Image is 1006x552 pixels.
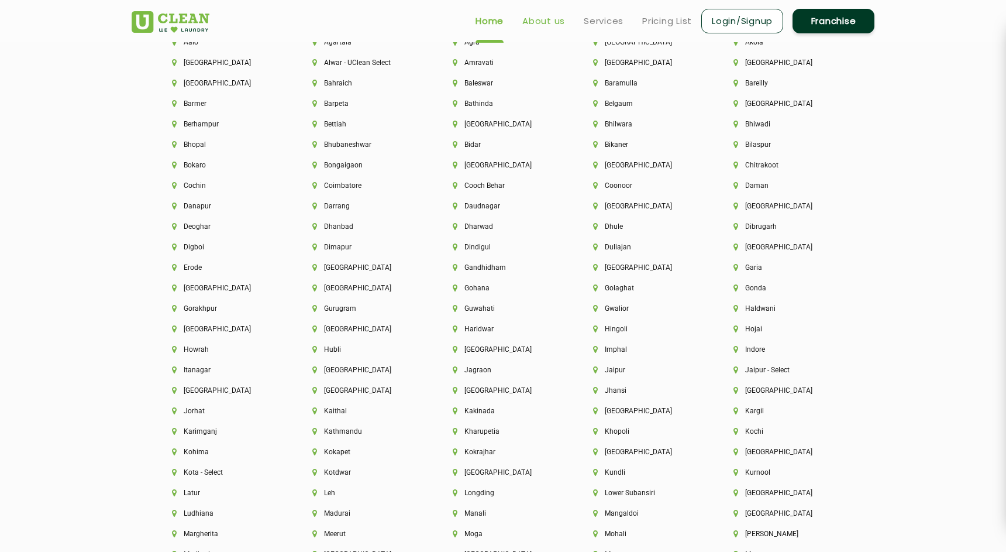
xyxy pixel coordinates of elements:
li: Madurai [312,509,413,517]
li: Dhanbad [312,222,413,231]
li: Lower Subansiri [593,489,694,497]
li: Jorhat [172,407,273,415]
li: Belgaum [593,100,694,108]
li: Howrah [172,345,273,354]
li: Leh [312,489,413,497]
a: About us [522,14,565,28]
li: Kota - Select [172,468,273,476]
li: Jaipur [593,366,694,374]
li: Meerut [312,530,413,538]
li: Bahraich [312,79,413,87]
li: Deoghar [172,222,273,231]
li: [GEOGRAPHIC_DATA] [593,407,694,415]
li: Danapur [172,202,273,210]
li: Garia [733,263,834,272]
a: Services [584,14,623,28]
li: [GEOGRAPHIC_DATA] [593,59,694,67]
li: Kargil [733,407,834,415]
li: [GEOGRAPHIC_DATA] [733,489,834,497]
li: Digboi [172,243,273,251]
li: [GEOGRAPHIC_DATA] [453,345,553,354]
li: [GEOGRAPHIC_DATA] [733,202,834,210]
li: Darrang [312,202,413,210]
li: Gonda [733,284,834,292]
li: Gorakhpur [172,304,273,313]
li: Alwar - UClean Select [312,59,413,67]
li: Jagraon [453,366,553,374]
li: Kohima [172,448,273,456]
li: Bareilly [733,79,834,87]
li: [GEOGRAPHIC_DATA] [453,468,553,476]
li: Amravati [453,59,553,67]
li: Imphal [593,345,694,354]
li: Jhansi [593,386,694,395]
li: Dhule [593,222,694,231]
li: [GEOGRAPHIC_DATA] [312,284,413,292]
li: Hubli [312,345,413,354]
li: Latur [172,489,273,497]
li: Gandhidham [453,263,553,272]
li: Daman [733,181,834,190]
li: [GEOGRAPHIC_DATA] [733,243,834,251]
li: [GEOGRAPHIC_DATA] [172,386,273,395]
li: Dindigul [453,243,553,251]
li: [GEOGRAPHIC_DATA] [453,161,553,169]
li: [GEOGRAPHIC_DATA] [733,448,834,456]
li: Bokaro [172,161,273,169]
li: Kokrajhar [453,448,553,456]
li: [GEOGRAPHIC_DATA] [312,325,413,333]
li: Ludhiana [172,509,273,517]
li: Coonoor [593,181,694,190]
li: Cooch Behar [453,181,553,190]
li: [GEOGRAPHIC_DATA] [172,325,273,333]
li: Indore [733,345,834,354]
li: [GEOGRAPHIC_DATA] [593,161,694,169]
li: Bongaigaon [312,161,413,169]
li: Bikaner [593,140,694,149]
li: Duliajan [593,243,694,251]
li: Dibrugarh [733,222,834,231]
li: Gohana [453,284,553,292]
li: Hojai [733,325,834,333]
li: Erode [172,263,273,272]
a: Login/Signup [701,9,783,33]
li: [GEOGRAPHIC_DATA] [733,59,834,67]
li: [GEOGRAPHIC_DATA] [733,100,834,108]
li: Kokapet [312,448,413,456]
li: [GEOGRAPHIC_DATA] [593,263,694,272]
li: Kathmandu [312,427,413,436]
li: Bhilwara [593,120,694,128]
li: [GEOGRAPHIC_DATA] [733,509,834,517]
li: [PERSON_NAME] [733,530,834,538]
li: Coimbatore [312,181,413,190]
li: Kaithal [312,407,413,415]
li: [GEOGRAPHIC_DATA] [312,386,413,395]
li: Bhopal [172,140,273,149]
li: Khopoli [593,427,694,436]
li: [GEOGRAPHIC_DATA] [593,448,694,456]
li: Margherita [172,530,273,538]
li: Gurugram [312,304,413,313]
li: Mangaldoi [593,509,694,517]
li: [GEOGRAPHIC_DATA] [312,366,413,374]
li: Dimapur [312,243,413,251]
li: Barmer [172,100,273,108]
li: Longding [453,489,553,497]
li: Kakinada [453,407,553,415]
img: UClean Laundry and Dry Cleaning [132,11,209,33]
li: [GEOGRAPHIC_DATA] [453,120,553,128]
a: Pricing List [642,14,692,28]
li: Barpeta [312,100,413,108]
li: Bhubaneshwar [312,140,413,149]
li: Karimganj [172,427,273,436]
li: Moga [453,530,553,538]
li: Jaipur - Select [733,366,834,374]
li: Bilaspur [733,140,834,149]
li: Bathinda [453,100,553,108]
a: Franchise [793,9,874,33]
li: Haridwar [453,325,553,333]
li: [GEOGRAPHIC_DATA] [312,263,413,272]
li: Cochin [172,181,273,190]
li: Guwahati [453,304,553,313]
li: Bettiah [312,120,413,128]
